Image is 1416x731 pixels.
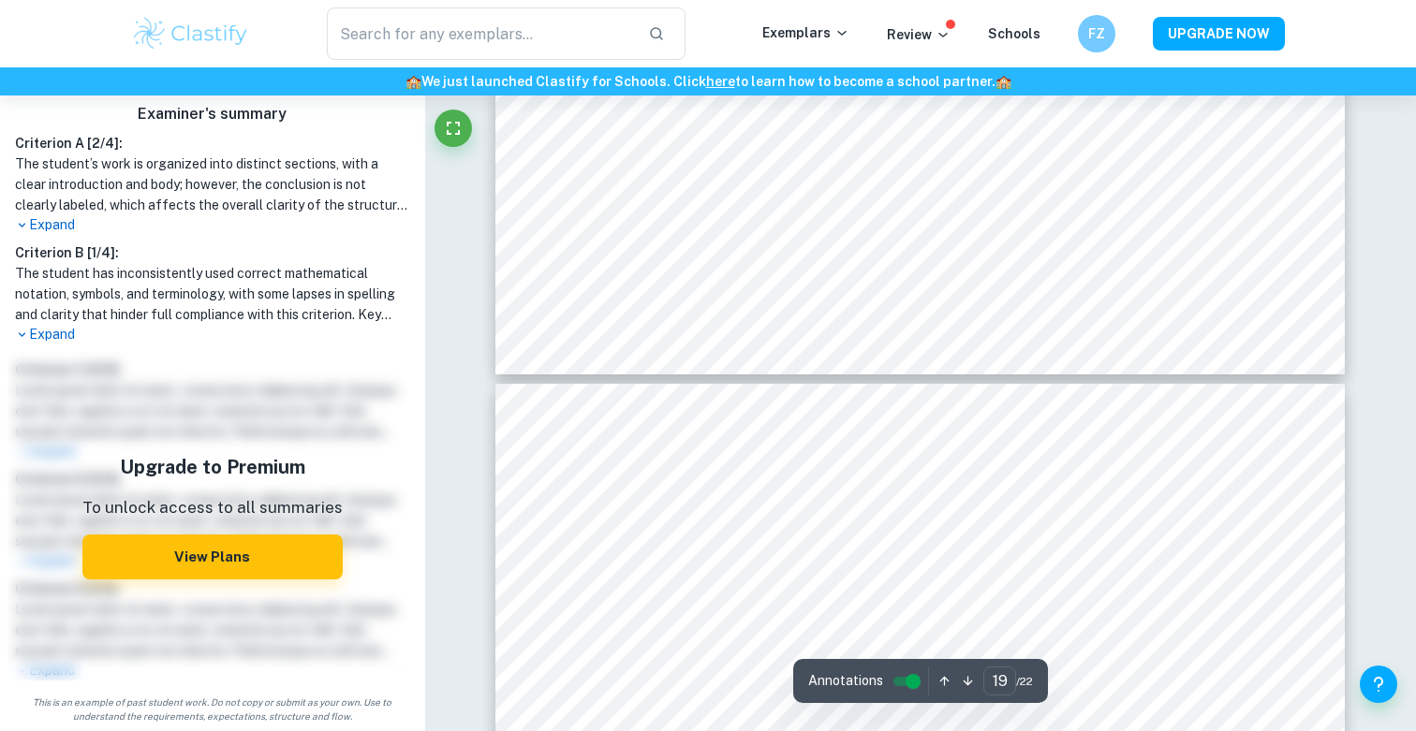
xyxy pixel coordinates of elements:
[435,110,472,147] button: Fullscreen
[15,242,410,263] h6: Criterion B [ 1 / 4 ]:
[15,263,410,325] h1: The student has inconsistently used correct mathematical notation, symbols, and terminology, with...
[327,7,633,60] input: Search for any exemplars...
[15,215,410,235] p: Expand
[762,22,849,43] p: Exemplars
[82,534,343,579] button: View Plans
[1078,15,1115,52] button: FZ
[1086,23,1108,44] h6: FZ
[4,71,1412,92] h6: We just launched Clastify for Schools. Click to learn how to become a school partner.
[131,15,250,52] img: Clastify logo
[1153,17,1285,51] button: UPGRADE NOW
[15,325,410,344] p: Expand
[82,453,343,481] h5: Upgrade to Premium
[15,133,410,154] h6: Criterion A [ 2 / 4 ]:
[808,671,883,691] span: Annotations
[1016,673,1033,690] span: / 22
[7,103,418,125] h6: Examiner's summary
[82,496,343,520] p: To unlock access to all summaries
[988,26,1040,41] a: Schools
[887,24,951,45] p: Review
[7,695,418,724] span: This is an example of past student work. Do not copy or submit as your own. Use to understand the...
[1360,665,1397,703] button: Help and Feedback
[406,74,421,89] span: 🏫
[15,154,410,215] h1: The student’s work is organized into distinct sections, with a clear introduction and body; howev...
[706,74,735,89] a: here
[996,74,1011,89] span: 🏫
